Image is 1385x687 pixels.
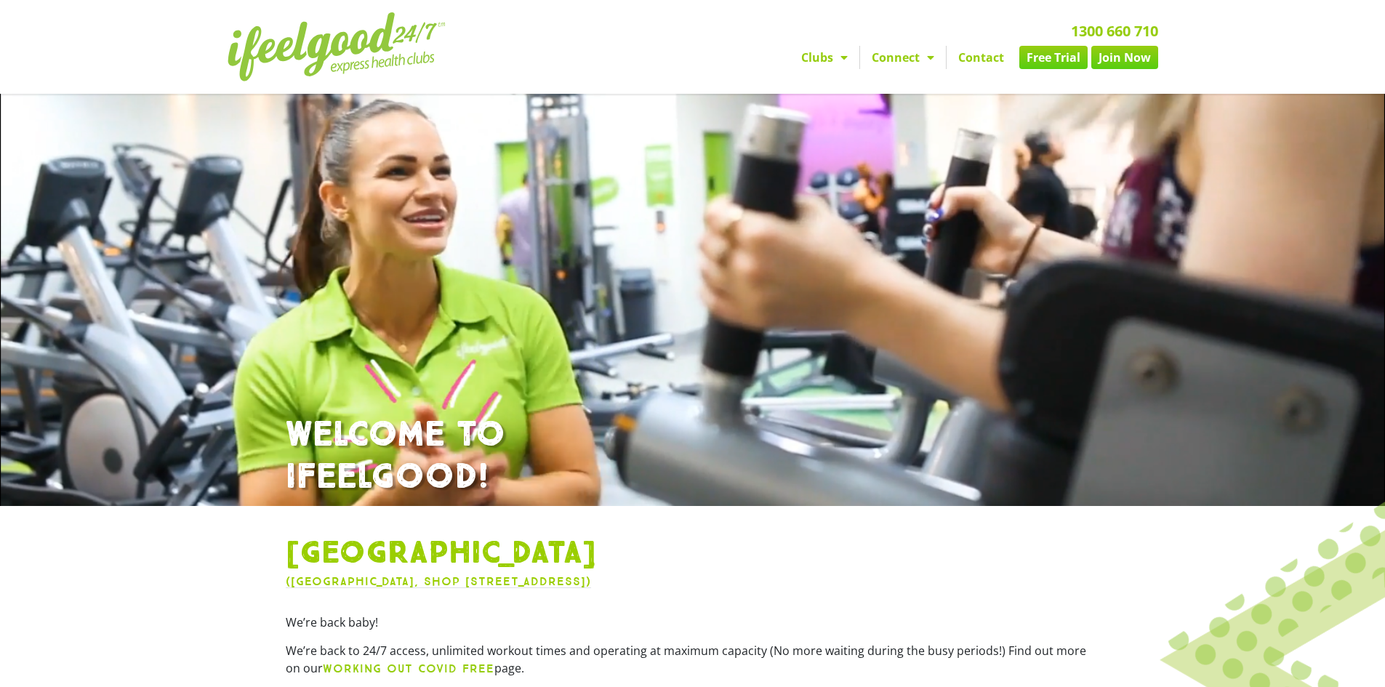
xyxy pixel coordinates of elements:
a: Clubs [790,46,859,69]
a: Contact [947,46,1016,69]
a: WORKING OUT COVID FREE [323,660,494,676]
nav: Menu [558,46,1158,69]
a: Free Trial [1019,46,1088,69]
h1: [GEOGRAPHIC_DATA] [286,535,1100,573]
a: Join Now [1091,46,1158,69]
h1: WELCOME TO IFEELGOOD! [286,414,1100,498]
p: We’re back baby! [286,614,1100,631]
b: WORKING OUT COVID FREE [323,662,494,675]
a: Connect [860,46,946,69]
a: ([GEOGRAPHIC_DATA], Shop [STREET_ADDRESS]) [286,574,591,588]
a: 1300 660 710 [1071,21,1158,41]
p: We’re back to 24/7 access, unlimited workout times and operating at maximum capacity (No more wai... [286,642,1100,678]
